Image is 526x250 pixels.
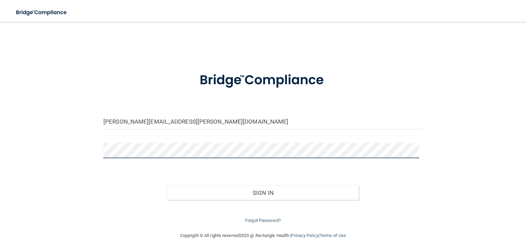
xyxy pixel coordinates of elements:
a: Terms of Use [320,233,346,238]
a: Privacy Policy [291,233,318,238]
button: Sign In [167,185,359,200]
img: bridge_compliance_login_screen.278c3ca4.svg [10,5,73,20]
img: bridge_compliance_login_screen.278c3ca4.svg [186,63,340,98]
a: Forgot Password? [245,218,281,223]
iframe: Drift Widget Chat Controller [408,205,518,232]
input: Email [103,114,423,129]
div: Copyright © All rights reserved 2025 @ Rectangle Health | | [138,225,388,247]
